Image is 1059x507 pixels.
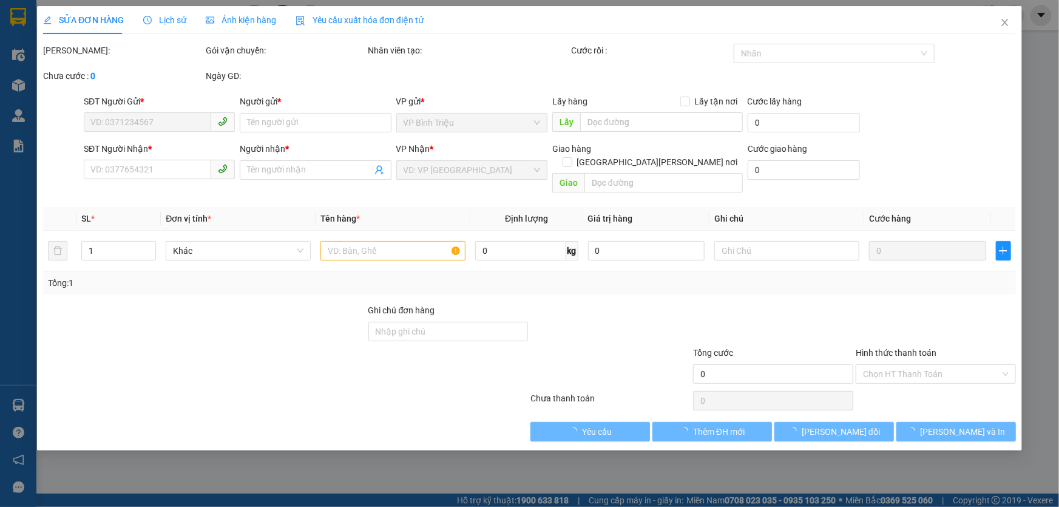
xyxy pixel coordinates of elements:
[48,276,409,290] div: Tổng: 1
[240,95,391,108] div: Người gửi
[1000,18,1010,27] span: close
[896,422,1016,441] button: [PERSON_NAME] và In
[43,16,52,24] span: edit
[571,44,731,57] div: Cước rồi :
[404,114,540,132] span: VP Bình Triệu
[552,173,584,192] span: Giao
[996,241,1011,260] button: plus
[552,97,587,106] span: Lấy hàng
[296,16,305,26] img: icon
[907,427,921,435] span: loading
[748,144,808,154] label: Cước giao hàng
[396,144,430,154] span: VP Nhận
[988,6,1022,40] button: Close
[43,69,203,83] div: Chưa cước :
[505,214,548,223] span: Định lượng
[680,427,693,435] span: loading
[552,112,580,132] span: Lấy
[996,246,1010,256] span: plus
[320,241,465,260] input: VD: Bàn, Ghế
[802,425,880,438] span: [PERSON_NAME] đổi
[368,44,569,57] div: Nhân viên tạo:
[368,322,529,341] input: Ghi chú đơn hàng
[296,15,424,25] span: Yêu cầu xuất hóa đơn điện tử
[206,69,366,83] div: Ngày GD:
[368,305,435,315] label: Ghi chú đơn hàng
[774,422,894,441] button: [PERSON_NAME] đổi
[869,241,986,260] input: 0
[396,95,547,108] div: VP gửi
[206,15,276,25] span: Ảnh kiện hàng
[693,348,733,358] span: Tổng cước
[569,427,582,435] span: loading
[166,214,211,223] span: Đơn vị tính
[240,142,391,155] div: Người nhận
[584,173,743,192] input: Dọc đường
[143,16,152,24] span: clock-circle
[788,427,802,435] span: loading
[206,44,366,57] div: Gói vận chuyển:
[43,44,203,57] div: [PERSON_NAME]:
[173,242,303,260] span: Khác
[566,241,578,260] span: kg
[588,214,633,223] span: Giá trị hàng
[48,241,67,260] button: delete
[552,144,591,154] span: Giao hàng
[709,207,864,231] th: Ghi chú
[43,15,124,25] span: SỬA ĐƠN HÀNG
[143,15,186,25] span: Lịch sử
[572,155,743,169] span: [GEOGRAPHIC_DATA][PERSON_NAME] nơi
[580,112,743,132] input: Dọc đường
[320,214,360,223] span: Tên hàng
[90,71,95,81] b: 0
[582,425,612,438] span: Yêu cầu
[81,214,91,223] span: SL
[374,165,384,175] span: user-add
[856,348,936,358] label: Hình thức thanh toán
[748,160,860,180] input: Cước giao hàng
[652,422,772,441] button: Thêm ĐH mới
[531,422,651,441] button: Yêu cầu
[218,117,228,126] span: phone
[84,142,235,155] div: SĐT Người Nhận
[748,113,860,132] input: Cước lấy hàng
[84,95,235,108] div: SĐT Người Gửi
[693,425,745,438] span: Thêm ĐH mới
[714,241,859,260] input: Ghi Chú
[206,16,214,24] span: picture
[921,425,1006,438] span: [PERSON_NAME] và In
[690,95,743,108] span: Lấy tận nơi
[218,164,228,174] span: phone
[748,97,802,106] label: Cước lấy hàng
[530,392,692,413] div: Chưa thanh toán
[869,214,911,223] span: Cước hàng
